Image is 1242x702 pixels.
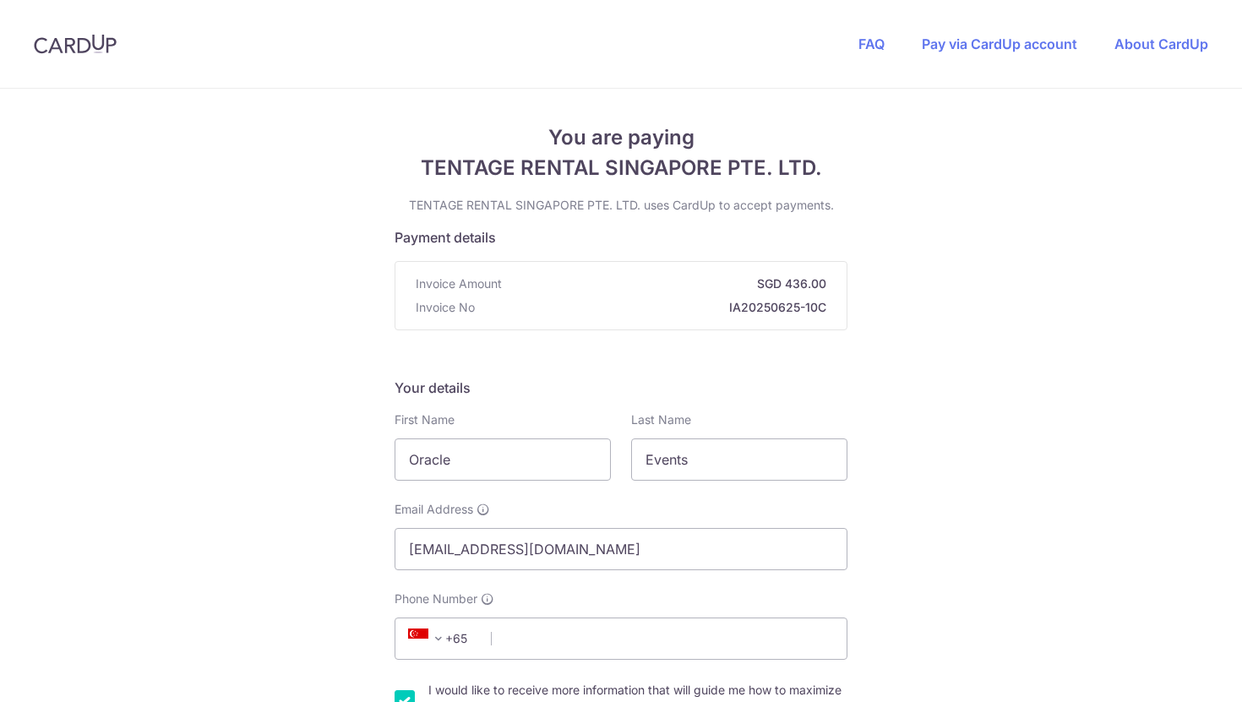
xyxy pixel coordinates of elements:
[395,501,473,518] span: Email Address
[408,629,449,649] span: +65
[858,35,885,52] a: FAQ
[631,438,847,481] input: Last name
[482,299,826,316] strong: IA20250625-10C
[395,528,847,570] input: Email address
[395,411,455,428] label: First Name
[395,197,847,214] p: TENTAGE RENTAL SINGAPORE PTE. LTD. uses CardUp to accept payments.
[922,35,1077,52] a: Pay via CardUp account
[509,275,826,292] strong: SGD 436.00
[395,227,847,248] h5: Payment details
[395,122,847,153] span: You are paying
[395,378,847,398] h5: Your details
[416,275,502,292] span: Invoice Amount
[395,153,847,183] span: TENTAGE RENTAL SINGAPORE PTE. LTD.
[416,299,475,316] span: Invoice No
[34,34,117,54] img: CardUp
[395,438,611,481] input: First name
[631,411,691,428] label: Last Name
[395,590,477,607] span: Phone Number
[1114,35,1208,52] a: About CardUp
[403,629,479,649] span: +65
